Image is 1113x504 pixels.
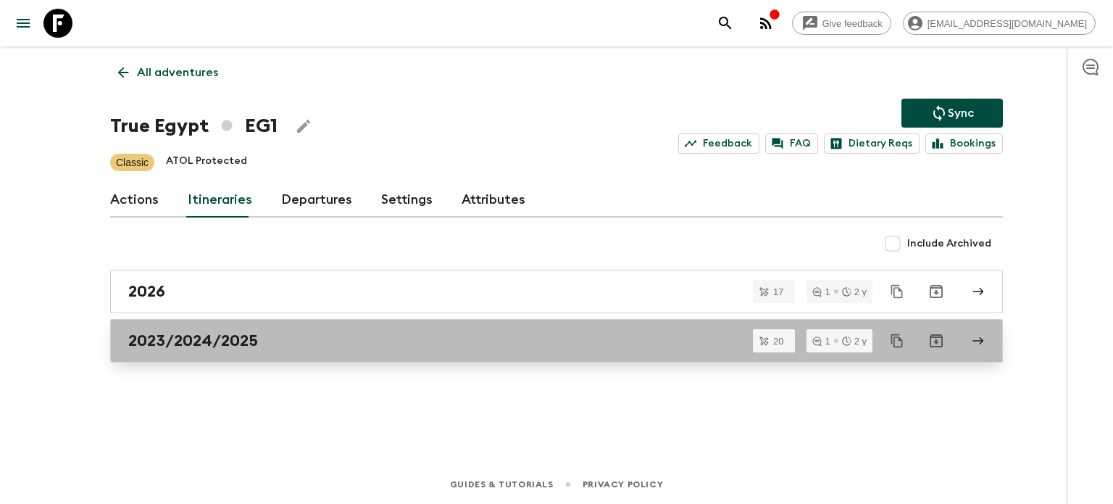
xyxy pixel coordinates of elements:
a: Guides & Tutorials [450,476,554,492]
button: search adventures [711,9,740,38]
a: Privacy Policy [583,476,663,492]
a: Bookings [925,133,1003,154]
span: Include Archived [907,236,991,251]
p: ATOL Protected [166,154,247,171]
div: [EMAIL_ADDRESS][DOMAIN_NAME] [903,12,1096,35]
span: 20 [764,336,792,346]
button: Archive [922,326,951,355]
span: 17 [764,287,792,297]
a: Settings [381,183,433,218]
a: Attributes [462,183,525,218]
button: menu [9,9,38,38]
a: FAQ [765,133,818,154]
div: 2 y [842,336,867,346]
div: 2 y [842,287,867,297]
button: Sync adventure departures to the booking engine [901,99,1003,128]
a: All adventures [110,58,226,87]
a: Itineraries [188,183,252,218]
span: Give feedback [814,18,891,29]
a: Give feedback [792,12,891,35]
p: Sync [948,104,974,122]
button: Duplicate [884,278,910,305]
h2: 2023/2024/2025 [128,331,258,350]
a: 2023/2024/2025 [110,319,1003,363]
h1: True Egypt EG1 [110,112,278,141]
a: Actions [110,183,159,218]
span: [EMAIL_ADDRESS][DOMAIN_NAME] [920,18,1095,29]
button: Archive [922,277,951,306]
a: Feedback [678,133,759,154]
button: Duplicate [884,328,910,354]
div: 1 [812,287,830,297]
p: All adventures [137,64,218,81]
div: 1 [812,336,830,346]
h2: 2026 [128,282,165,301]
a: Dietary Reqs [824,133,920,154]
p: Classic [116,155,149,170]
a: 2026 [110,270,1003,313]
button: Edit Adventure Title [289,112,318,141]
a: Departures [281,183,352,218]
